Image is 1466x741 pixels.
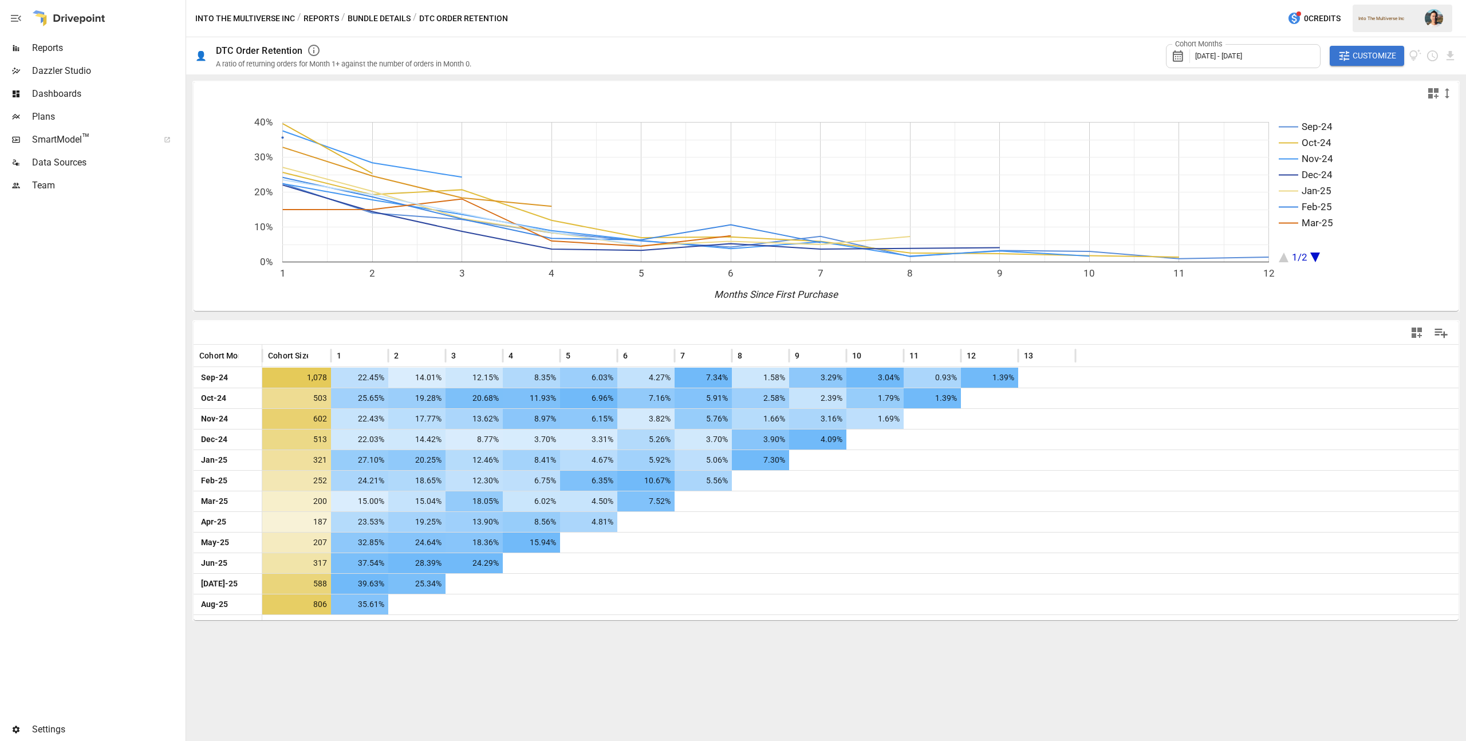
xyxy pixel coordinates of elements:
div: / [341,11,345,26]
span: 6.03% [566,368,615,388]
span: 200 [268,491,329,511]
button: Sort [309,348,325,364]
div: DTC Order Retention [216,45,302,56]
span: 18.05% [451,491,501,511]
span: Data Sources [32,156,183,170]
span: 18.65% [394,471,443,491]
span: Plans [32,110,183,124]
button: Manage Columns [1428,320,1454,346]
text: 30% [254,151,273,163]
span: 10 [852,350,861,361]
span: 14.42% [394,429,443,450]
span: 8.97% [509,409,558,429]
button: Sort [686,348,702,364]
span: 22.03% [337,429,386,450]
button: Sort [801,348,817,364]
span: 7.16% [623,388,672,408]
button: Download report [1444,49,1457,62]
span: 8.41% [509,450,558,470]
text: 40% [254,116,273,128]
span: 37.54% [337,553,386,573]
span: 6.02% [509,491,558,511]
span: 10.67% [623,471,672,491]
span: 28.39% [394,553,443,573]
span: 5 [566,350,570,361]
span: Sep-24 [199,368,256,388]
span: 22.45% [337,368,386,388]
span: 1.66% [738,409,787,429]
text: 7 [818,267,823,279]
span: 15.00% [337,491,386,511]
button: Schedule report [1426,49,1439,62]
span: Cohort Month [199,350,250,361]
span: Team [32,179,183,192]
span: 4.67% [566,450,615,470]
span: 12 [967,350,976,361]
span: 602 [268,409,329,429]
button: Into The Multiverse Inc [195,11,295,26]
text: 9 [997,267,1003,279]
span: 3.82% [623,409,672,429]
span: 6.35% [566,471,615,491]
span: 1.58% [738,368,787,388]
span: 25.34% [394,574,443,594]
span: 9 [795,350,799,361]
span: 4.09% [795,429,844,450]
span: 2.39% [795,388,844,408]
span: 2.58% [738,388,787,408]
span: SmartModel [32,133,151,147]
span: 7 [680,350,685,361]
div: / [413,11,417,26]
span: 25.65% [337,388,386,408]
button: Sort [514,348,530,364]
text: Feb-25 [1302,201,1332,212]
button: Sort [572,348,588,364]
text: 20% [254,186,273,198]
text: 10 [1083,267,1095,279]
span: 0 Credits [1304,11,1341,26]
span: 8.35% [509,368,558,388]
span: Jan-25 [199,450,256,470]
span: 22.43% [337,409,386,429]
span: 11.93% [509,388,558,408]
span: 27.10% [337,450,386,470]
span: 6 [623,350,628,361]
span: 3.70% [509,429,558,450]
span: 3.16% [795,409,844,429]
div: / [297,11,301,26]
svg: A chart. [194,105,1459,311]
span: 321 [268,450,329,470]
label: Cohort Months [1172,39,1225,49]
span: 8.56% [509,512,558,532]
text: Nov-24 [1302,153,1333,164]
span: Reports [32,41,183,55]
text: Sep-24 [1302,121,1333,132]
span: 588 [268,574,329,594]
span: 3.31% [566,429,615,450]
button: Sort [862,348,878,364]
span: 8.77% [451,429,501,450]
span: 12.30% [451,471,501,491]
span: 1,078 [268,368,329,388]
span: 4.50% [566,491,615,511]
text: Dec-24 [1302,169,1333,180]
span: 24.21% [337,471,386,491]
span: 4.81% [566,512,615,532]
span: 1.69% [852,409,901,429]
span: Nov-24 [199,409,256,429]
span: 4 [509,350,513,361]
span: 18.36% [451,533,501,553]
span: 13 [1024,350,1033,361]
span: 39.63% [337,574,386,594]
span: 3.90% [738,429,787,450]
span: 7.30% [738,450,787,470]
text: 10% [254,221,273,232]
text: 6 [728,267,734,279]
span: ™ [82,131,90,145]
button: Bundle Details [348,11,411,26]
span: 8 [738,350,742,361]
span: Mar-25 [199,491,256,511]
span: 20.68% [451,388,501,408]
span: Dazzler Studio [32,64,183,78]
